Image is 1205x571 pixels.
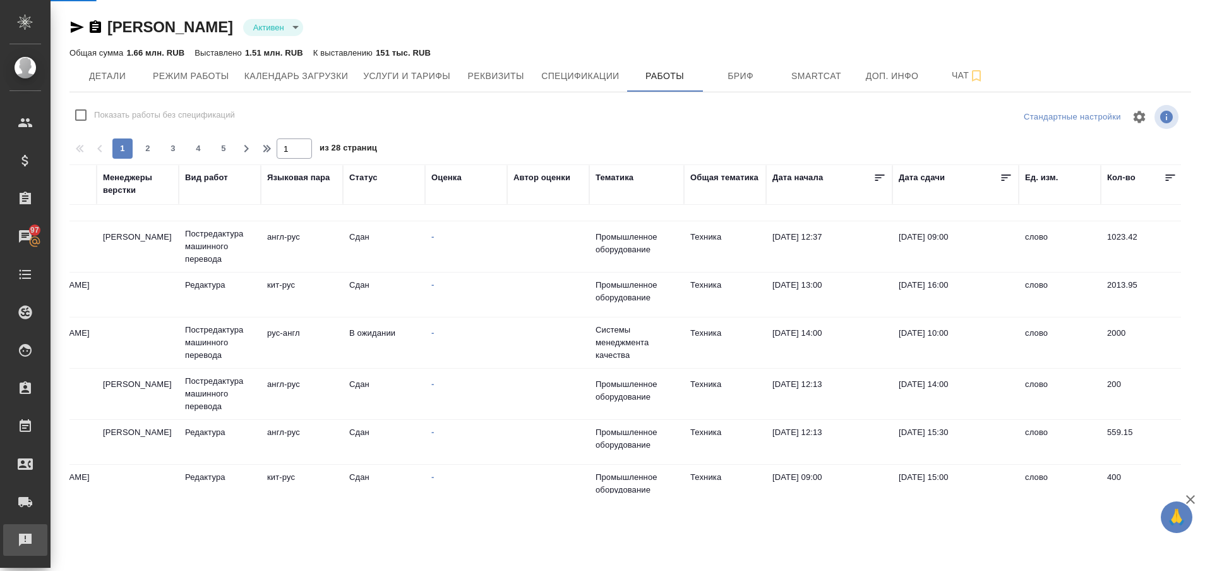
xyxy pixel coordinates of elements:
td: 2000 [1101,321,1183,365]
td: кит-рус [261,465,343,509]
p: Редактура [185,426,255,439]
td: слово [1019,224,1101,269]
span: Smartcat [786,68,847,84]
button: 3 [163,138,183,159]
div: split button [1021,107,1124,127]
p: Промышленное оборудование [596,378,678,403]
td: [DATE] 09:00 [766,465,892,509]
p: 1.66 млн. RUB [126,48,184,58]
td: Сдан [343,273,425,317]
td: [DATE] 14:00 [766,321,892,365]
span: Работы [635,68,695,84]
td: [DATE] 12:37 [766,224,892,269]
div: Тематика [596,171,633,184]
div: Языковая пара [267,171,330,184]
td: [DATE] 14:00 [892,372,1019,416]
td: [DATE] 15:00 [892,465,1019,509]
td: [PERSON_NAME] [97,420,179,464]
td: Сдан [343,224,425,269]
td: 2013.95 [1101,273,1183,317]
div: Статус [349,171,378,184]
div: Дата начала [772,171,823,184]
span: Спецификации [541,68,619,84]
svg: Подписаться [969,68,984,83]
p: Системы менеджмента качества [596,324,678,362]
span: Бриф [710,68,771,84]
td: англ-рус [261,372,343,416]
div: Общая тематика [690,171,758,184]
div: Оценка [431,171,462,184]
button: Скопировать ссылку [88,20,103,35]
span: Настроить таблицу [1124,102,1154,132]
td: Техника [684,224,766,269]
td: 1023.42 [1101,224,1183,269]
td: [DATE] 12:13 [766,372,892,416]
td: [DATE] 16:00 [892,273,1019,317]
a: - [431,427,434,437]
td: рус-англ [261,321,343,365]
p: Постредактура машинного перевода [185,324,255,362]
a: - [431,280,434,290]
td: англ-рус [261,224,343,269]
span: 5 [213,142,234,155]
div: Дата сдачи [899,171,945,184]
button: 2 [138,138,158,159]
div: Менеджеры верстки [103,171,172,197]
td: [DATE] 09:00 [892,224,1019,269]
span: Календарь загрузки [244,68,349,84]
p: 1.51 млн. RUB [245,48,303,58]
p: Редактура [185,279,255,292]
button: 4 [188,138,208,159]
span: из 28 страниц [320,140,377,159]
p: Промышленное оборудование [596,471,678,496]
a: 97 [3,221,47,252]
td: англ-рус [261,420,343,464]
td: Техника [684,420,766,464]
td: слово [1019,273,1101,317]
span: 3 [163,142,183,155]
p: Промышленное оборудование [596,426,678,451]
p: Редактура [185,471,255,484]
td: Сдан [343,420,425,464]
a: [PERSON_NAME] [107,18,233,35]
button: Активен [249,22,288,33]
span: Показать работы без спецификаций [94,109,235,121]
p: Выставлено [195,48,245,58]
td: 559.15 [1101,420,1183,464]
p: К выставлению [313,48,376,58]
td: [PERSON_NAME] [97,224,179,269]
p: Постредактура машинного перевода [185,375,255,413]
p: Промышленное оборудование [596,231,678,256]
td: кит-рус [261,273,343,317]
span: Посмотреть информацию [1154,105,1181,129]
button: 5 [213,138,234,159]
p: 151 тыс. RUB [376,48,431,58]
span: Реквизиты [465,68,526,84]
p: Постредактура машинного перевода [185,228,255,266]
span: Чат [938,68,998,83]
div: Кол-во [1107,171,1136,184]
td: [PERSON_NAME] [97,372,179,416]
td: Сдан [343,465,425,509]
td: [DATE] 15:30 [892,420,1019,464]
td: слово [1019,465,1101,509]
p: Общая сумма [69,48,126,58]
td: Сдан [343,372,425,416]
a: - [431,379,434,389]
td: 400 [1101,465,1183,509]
td: [DATE] 12:13 [766,420,892,464]
button: 🙏 [1161,501,1192,533]
td: В ожидании [343,321,425,365]
td: Техника [684,372,766,416]
span: Режим работы [153,68,229,84]
td: слово [1019,321,1101,365]
div: Активен [243,19,303,36]
td: [DATE] 13:00 [766,273,892,317]
a: - [431,232,434,242]
span: 4 [188,142,208,155]
div: Ед. изм. [1025,171,1058,184]
span: 97 [23,224,47,236]
p: Промышленное оборудование [596,279,678,304]
td: Техника [684,321,766,365]
div: Автор оценки [513,171,570,184]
